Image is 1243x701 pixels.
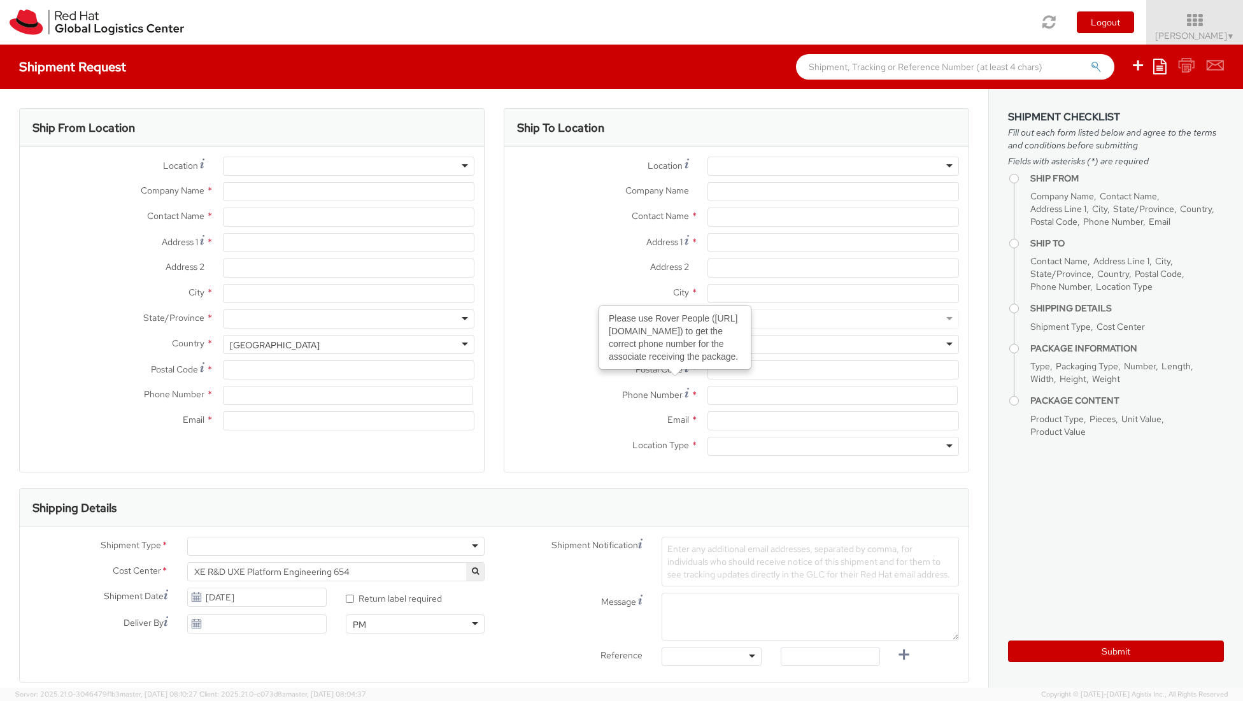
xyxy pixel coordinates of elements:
[1030,373,1054,385] span: Width
[1008,126,1224,152] span: Fill out each form listed below and agree to the terms and conditions before submitting
[1227,31,1235,41] span: ▼
[1180,203,1212,215] span: Country
[1124,360,1156,372] span: Number
[166,261,204,273] span: Address 2
[346,590,444,605] label: Return label required
[1092,203,1107,215] span: City
[1155,255,1170,267] span: City
[1100,190,1157,202] span: Contact Name
[124,616,164,630] span: Deliver By
[650,261,689,273] span: Address 2
[144,388,204,400] span: Phone Number
[1008,111,1224,123] h3: Shipment Checklist
[1092,373,1120,385] span: Weight
[1030,321,1091,332] span: Shipment Type
[183,414,204,425] span: Email
[1030,396,1224,406] h4: Package Content
[1030,255,1088,267] span: Contact Name
[1030,413,1084,425] span: Product Type
[151,364,198,375] span: Postal Code
[32,122,135,134] h3: Ship From Location
[172,337,204,349] span: Country
[1030,268,1091,280] span: State/Province
[600,306,750,369] div: Please use Rover People ([URL][DOMAIN_NAME]) to get the correct phone number for the associate re...
[1083,216,1143,227] span: Phone Number
[1030,360,1050,372] span: Type
[1096,281,1153,292] span: Location Type
[646,236,683,248] span: Address 1
[113,564,161,579] span: Cost Center
[1077,11,1134,33] button: Logout
[796,54,1114,80] input: Shipment, Tracking or Reference Number (at least 4 chars)
[1097,321,1145,332] span: Cost Center
[141,185,204,196] span: Company Name
[1008,155,1224,167] span: Fields with asterisks (*) are required
[1030,281,1090,292] span: Phone Number
[1155,30,1235,41] span: [PERSON_NAME]
[667,543,950,580] span: Enter any additional email addresses, separated by comma, for individuals who should receive noti...
[1041,690,1228,700] span: Copyright © [DATE]-[DATE] Agistix Inc., All Rights Reserved
[15,690,197,698] span: Server: 2025.21.0-3046479f1b3
[101,539,161,553] span: Shipment Type
[120,690,197,698] span: master, [DATE] 08:10:27
[353,618,366,631] div: PM
[1097,268,1129,280] span: Country
[346,595,354,603] input: Return label required
[632,439,689,451] span: Location Type
[1030,426,1086,437] span: Product Value
[551,539,638,552] span: Shipment Notification
[622,389,683,400] span: Phone Number
[600,649,643,661] span: Reference
[1161,360,1191,372] span: Length
[1030,216,1077,227] span: Postal Code
[19,60,126,74] h4: Shipment Request
[1056,360,1118,372] span: Packaging Type
[199,690,366,698] span: Client: 2025.21.0-c073d8a
[601,596,636,607] span: Message
[1121,413,1161,425] span: Unit Value
[517,122,604,134] h3: Ship To Location
[1030,344,1224,353] h4: Package Information
[1149,216,1170,227] span: Email
[1093,255,1149,267] span: Address Line 1
[1113,203,1174,215] span: State/Province
[162,236,198,248] span: Address 1
[1060,373,1086,385] span: Height
[1030,304,1224,313] h4: Shipping Details
[230,339,320,351] div: [GEOGRAPHIC_DATA]
[1030,174,1224,183] h4: Ship From
[194,566,478,577] span: XE R&D UXE Platform Engineering 654
[163,160,198,171] span: Location
[187,562,485,581] span: XE R&D UXE Platform Engineering 654
[625,185,689,196] span: Company Name
[673,287,689,298] span: City
[1030,239,1224,248] h4: Ship To
[1090,413,1116,425] span: Pieces
[188,287,204,298] span: City
[104,590,164,603] span: Shipment Date
[648,160,683,171] span: Location
[286,690,366,698] span: master, [DATE] 08:04:37
[32,502,117,514] h3: Shipping Details
[10,10,184,35] img: rh-logistics-00dfa346123c4ec078e1.svg
[632,210,689,222] span: Contact Name
[1030,203,1086,215] span: Address Line 1
[1030,190,1094,202] span: Company Name
[667,414,689,425] span: Email
[143,312,204,323] span: State/Province
[147,210,204,222] span: Contact Name
[1135,268,1182,280] span: Postal Code
[1008,641,1224,662] button: Submit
